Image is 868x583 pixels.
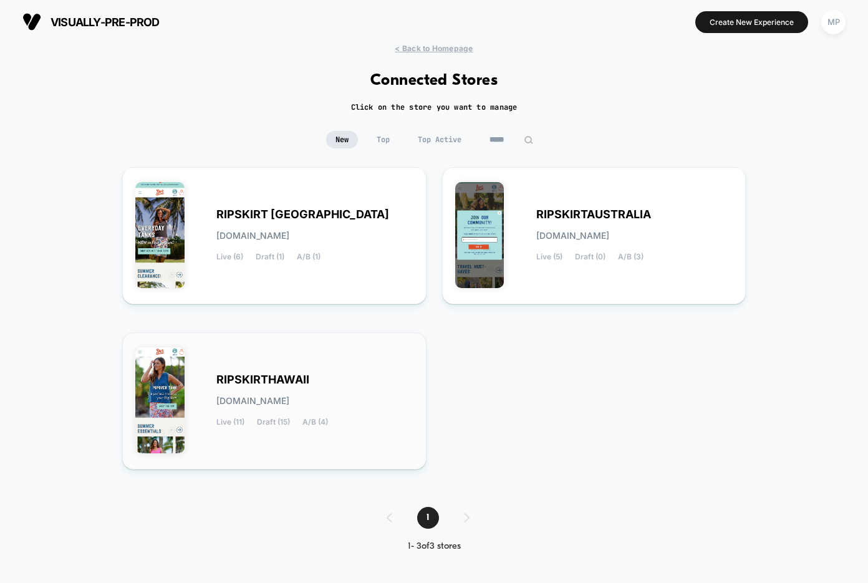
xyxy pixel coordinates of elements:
span: Top Active [408,131,471,148]
span: [DOMAIN_NAME] [216,231,289,240]
span: 1 [417,507,439,529]
img: RIPSKIRTHAWAII [135,347,185,453]
span: visually-pre-prod [51,16,160,29]
img: RIPSKIRTAUSTRALIA [455,182,504,288]
span: [DOMAIN_NAME] [536,231,609,240]
span: Draft (15) [257,418,290,426]
button: visually-pre-prod [19,12,163,32]
span: RIPSKIRT [GEOGRAPHIC_DATA] [216,210,389,219]
span: A/B (3) [618,253,644,261]
button: MP [817,9,849,35]
span: < Back to Homepage [395,44,473,53]
span: Live (6) [216,253,243,261]
span: RIPSKIRTHAWAII [216,375,309,384]
span: A/B (1) [297,253,321,261]
div: 1 - 3 of 3 stores [374,541,494,552]
span: Top [367,131,399,148]
h1: Connected Stores [370,72,498,90]
span: Live (11) [216,418,244,426]
span: [DOMAIN_NAME] [216,397,289,405]
span: RIPSKIRTAUSTRALIA [536,210,651,219]
img: Visually logo [22,12,41,31]
span: New [326,131,358,148]
h2: Click on the store you want to manage [351,102,518,112]
span: Draft (0) [575,253,605,261]
img: edit [524,135,533,145]
button: Create New Experience [695,11,808,33]
span: A/B (4) [302,418,328,426]
span: Live (5) [536,253,562,261]
img: RIPSKIRT_CANADA [135,182,185,288]
div: MP [821,10,846,34]
span: Draft (1) [256,253,284,261]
